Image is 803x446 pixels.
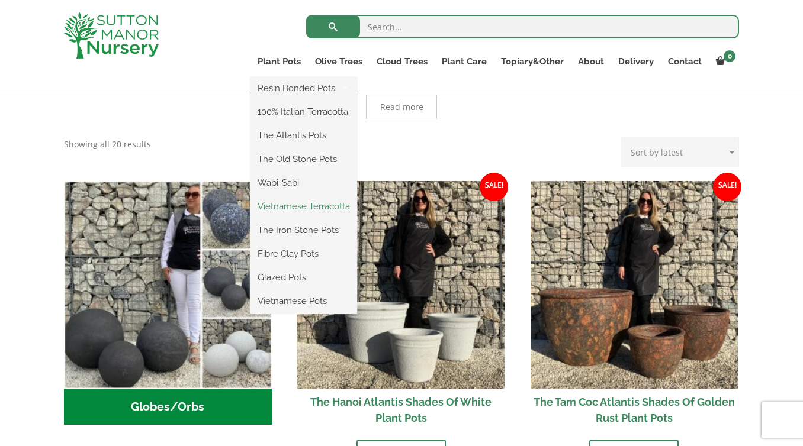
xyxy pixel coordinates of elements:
[64,389,272,425] h2: Globes/Orbs
[64,12,159,59] img: logo
[250,245,357,263] a: Fibre Clay Pots
[571,53,611,70] a: About
[250,174,357,192] a: Wabi-Sabi
[713,173,741,201] span: Sale!
[370,53,435,70] a: Cloud Trees
[250,127,357,144] a: The Atlantis Pots
[250,103,357,121] a: 100% Italian Terracotta
[621,137,739,167] select: Shop order
[611,53,661,70] a: Delivery
[64,181,272,389] img: Globes/Orbs
[531,181,738,389] img: The Tam Coc Atlantis Shades Of Golden Rust Plant Pots
[494,53,571,70] a: Topiary&Other
[250,198,357,215] a: Vietnamese Terracotta
[297,389,505,431] h2: The Hanoi Atlantis Shades Of White Plant Pots
[64,137,151,151] p: Showing all 20 results
[306,15,739,38] input: Search...
[64,181,272,425] a: Visit product category Globes/Orbs
[250,79,357,97] a: Resin Bonded Pots
[250,221,357,239] a: The Iron Stone Pots
[724,50,735,62] span: 0
[661,53,709,70] a: Contact
[250,150,357,168] a: The Old Stone Pots
[250,53,308,70] a: Plant Pots
[250,292,357,310] a: Vietnamese Pots
[380,103,423,111] span: Read more
[297,181,505,389] img: The Hanoi Atlantis Shades Of White Plant Pots
[297,181,505,431] a: Sale! The Hanoi Atlantis Shades Of White Plant Pots
[709,53,739,70] a: 0
[435,53,494,70] a: Plant Care
[308,53,370,70] a: Olive Trees
[531,181,738,431] a: Sale! The Tam Coc Atlantis Shades Of Golden Rust Plant Pots
[531,389,738,431] h2: The Tam Coc Atlantis Shades Of Golden Rust Plant Pots
[250,269,357,286] a: Glazed Pots
[480,173,508,201] span: Sale!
